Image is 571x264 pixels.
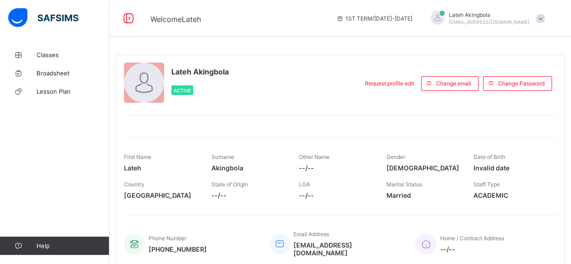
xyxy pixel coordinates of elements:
[36,51,109,58] span: Classes
[365,80,414,87] span: Request profile edit
[386,164,460,172] span: [DEMOGRAPHIC_DATA]
[293,231,329,238] span: Email Address
[171,67,229,76] span: Lateh Akingbola
[299,164,373,172] span: --/--
[124,191,198,199] span: [GEOGRAPHIC_DATA]
[149,235,186,242] span: Phone Number
[211,153,234,160] span: Surname
[473,191,547,199] span: ACADEMIC
[449,19,530,25] span: [EMAIL_ADDRESS][DOMAIN_NAME]
[211,181,248,188] span: State of Origin
[211,191,285,199] span: --/--
[299,191,373,199] span: --/--
[36,242,109,249] span: Help
[299,181,310,188] span: LGA
[36,69,109,77] span: Broadsheet
[124,181,144,188] span: Country
[299,153,329,160] span: Other Name
[473,181,500,188] span: Staff Type
[8,8,78,27] img: safsims
[293,241,402,257] span: [EMAIL_ADDRESS][DOMAIN_NAME]
[150,15,201,24] span: Welcome Lateh
[422,11,549,26] div: LatehAkingbola
[36,88,109,95] span: Lesson Plan
[386,191,460,199] span: Married
[124,164,198,172] span: Lateh
[174,88,191,93] span: Active
[498,80,545,87] span: Change Password
[436,80,471,87] span: Change email
[440,235,504,242] span: Home / Contract Address
[149,245,207,253] span: [PHONE_NUMBER]
[449,11,530,18] span: Lateh Akingbola
[473,164,547,172] span: Invalid date
[336,15,412,22] span: session/term information
[473,153,505,160] span: Date of Birth
[386,153,405,160] span: Gender
[440,245,504,253] span: --/--
[124,153,151,160] span: First Name
[535,232,562,259] button: Open asap
[211,164,285,172] span: Akingbola
[386,181,422,188] span: Marital Status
